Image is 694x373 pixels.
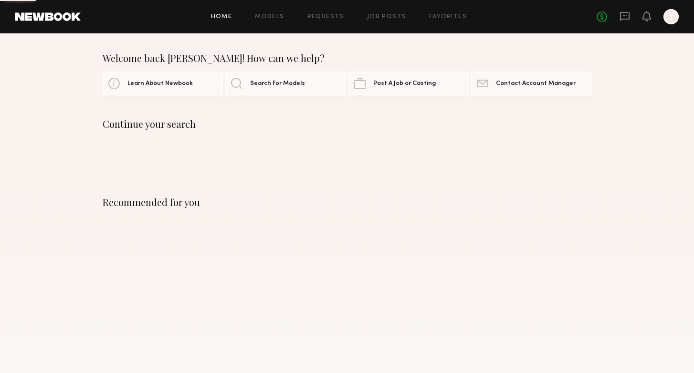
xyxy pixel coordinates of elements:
[373,81,436,87] span: Post A Job or Casting
[127,81,193,87] span: Learn About Newbook
[250,81,305,87] span: Search For Models
[471,72,591,95] a: Contact Account Manager
[496,81,576,87] span: Contact Account Manager
[429,14,467,20] a: Favorites
[307,14,344,20] a: Requests
[367,14,407,20] a: Job Posts
[103,118,591,130] div: Continue your search
[255,14,284,20] a: Models
[225,72,346,95] a: Search For Models
[663,9,679,24] a: Y
[103,52,591,64] div: Welcome back [PERSON_NAME]! How can we help?
[103,197,591,208] div: Recommended for you
[103,72,223,95] a: Learn About Newbook
[348,72,469,95] a: Post A Job or Casting
[211,14,232,20] a: Home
